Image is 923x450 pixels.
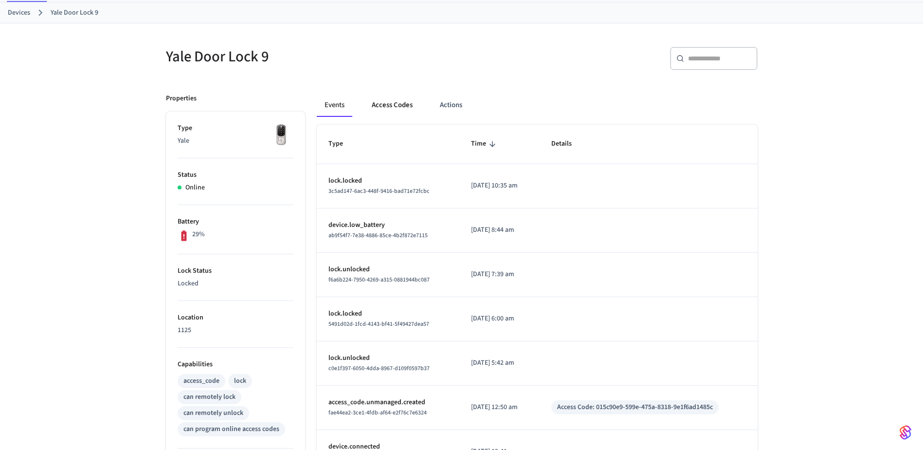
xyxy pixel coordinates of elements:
div: access_code [183,376,219,386]
p: device.low_battery [328,220,448,230]
a: Yale Door Lock 9 [51,8,98,18]
p: [DATE] 8:44 am [471,225,528,235]
span: c0e1f397-6050-4dda-8967-d109f0597b37 [328,364,430,373]
img: Yale Assure Touchscreen Wifi Smart Lock, Satin Nickel, Front [269,123,293,148]
p: [DATE] 6:00 am [471,314,528,324]
span: Details [551,136,584,151]
p: [DATE] 7:39 am [471,269,528,280]
p: lock.unlocked [328,264,448,275]
p: Type [178,123,293,133]
p: Properties [166,94,197,104]
span: 5491d02d-1fcd-4143-bf41-5f49427dea57 [328,320,429,328]
p: Capabilities [178,359,293,370]
div: ant example [317,94,758,117]
button: Access Codes [364,94,420,117]
div: Access Code: 015c90e9-599e-475a-8318-9e1f6ad1485c [557,402,713,412]
img: SeamLogoGradient.69752ec5.svg [900,425,911,440]
a: Devices [8,8,30,18]
p: lock.locked [328,176,448,186]
span: f6a6b224-7950-4269-a315-0881944bc087 [328,276,430,284]
div: can remotely lock [183,392,235,402]
button: Actions [432,94,470,117]
p: Location [178,313,293,323]
p: lock.locked [328,309,448,319]
div: can program online access codes [183,424,279,434]
p: lock.unlocked [328,353,448,363]
div: lock [234,376,246,386]
span: ab9f54f7-7e38-4886-85ce-4b2f872e7115 [328,231,428,240]
span: Time [471,136,499,151]
p: Battery [178,217,293,227]
p: Lock Status [178,266,293,276]
p: access_code.unmanaged.created [328,397,448,408]
p: [DATE] 10:35 am [471,181,528,191]
p: Locked [178,279,293,289]
p: [DATE] 5:42 am [471,358,528,368]
p: Status [178,170,293,180]
span: fae44ea2-3ce1-4fdb-af64-e2f76c7e6324 [328,409,427,417]
p: Online [185,183,205,193]
span: 3c5ad147-6ac3-448f-9416-bad71e72fcbc [328,187,430,195]
h5: Yale Door Lock 9 [166,47,456,67]
p: 1125 [178,325,293,336]
div: can remotely unlock [183,408,243,418]
p: 29% [192,229,205,240]
button: Events [317,94,352,117]
span: Type [328,136,356,151]
p: [DATE] 12:50 am [471,402,528,412]
p: Yale [178,136,293,146]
